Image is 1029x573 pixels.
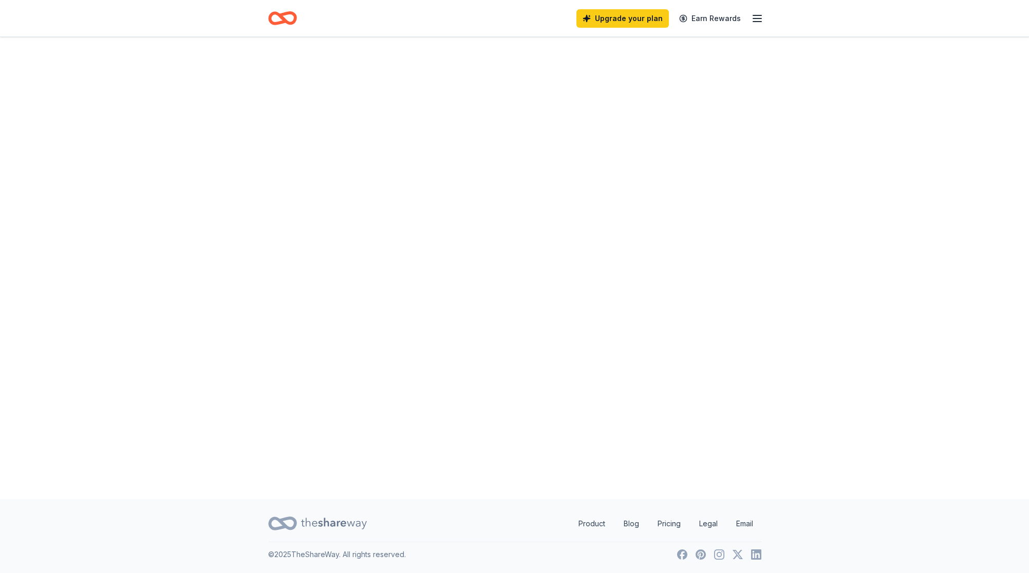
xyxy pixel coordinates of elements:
[728,513,761,534] a: Email
[615,513,647,534] a: Blog
[649,513,689,534] a: Pricing
[268,548,406,561] p: © 2025 TheShareWay. All rights reserved.
[268,6,297,30] a: Home
[570,513,613,534] a: Product
[673,9,747,28] a: Earn Rewards
[691,513,726,534] a: Legal
[576,9,669,28] a: Upgrade your plan
[570,513,761,534] nav: quick links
